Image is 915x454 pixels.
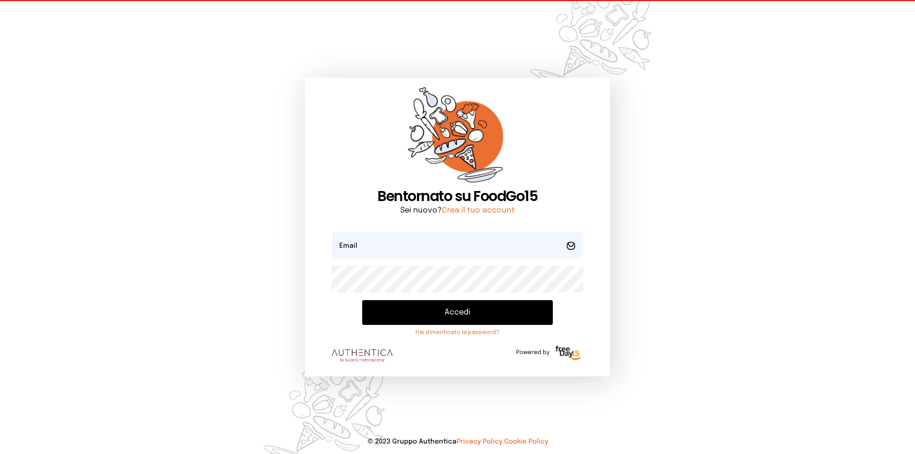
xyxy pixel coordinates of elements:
a: Hai dimenticato la password? [362,329,553,336]
p: © 2023 Gruppo Authentica [15,437,900,446]
span: Powered by [516,349,549,356]
a: Privacy Policy [457,438,502,445]
img: logo-freeday.3e08031.png [553,344,583,363]
img: logo.8f33a47.png [332,349,393,362]
a: Cookie Policy [504,438,548,445]
img: sticker-orange.65babaf.png [408,87,507,188]
a: Crea il tuo account [442,206,515,214]
h1: Bentornato su FoodGo15 [332,188,583,205]
p: Sei nuovo? [332,205,583,216]
button: Accedi [362,300,553,325]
